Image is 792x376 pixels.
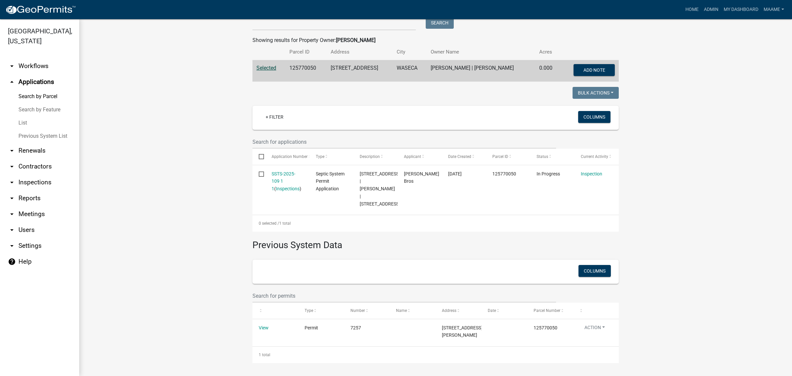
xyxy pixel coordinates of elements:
datatable-header-cell: Select [252,149,265,165]
td: WASECA [393,60,427,82]
i: arrow_drop_down [8,194,16,202]
a: My Dashboard [721,3,761,16]
span: 14430 RICE LAKE DR | Steven Nusbaum |14430 RICE LAKE DR [360,171,400,207]
span: 125770050 [492,171,516,176]
input: Search for applications [252,135,556,149]
span: Permit [305,325,318,330]
span: 0 selected / [259,221,279,226]
span: Number [350,308,365,313]
span: 7257 [350,325,361,330]
datatable-header-cell: Date [481,303,527,319]
a: Home [683,3,701,16]
i: arrow_drop_down [8,163,16,170]
span: 125770050 [534,325,557,330]
th: Acres [535,44,560,60]
datatable-header-cell: Name [390,303,436,319]
i: arrow_drop_down [8,210,16,218]
span: Septic System Permit Application [316,171,345,192]
i: arrow_drop_down [8,178,16,186]
datatable-header-cell: Description [353,149,398,165]
span: Name [396,308,407,313]
span: Date [488,308,496,313]
button: Bulk Actions [573,87,619,99]
span: 14430 RICE LAKE DR WASECA, MN 56093 [442,325,482,338]
a: SSTS-2025-109 1 1 [272,171,295,192]
td: [STREET_ADDRESS] [327,60,393,82]
span: Status [537,154,548,159]
span: Parcel Number [534,308,560,313]
span: Description [360,154,380,159]
span: Application Number [272,154,308,159]
a: View [259,325,269,330]
td: 0.000 [535,60,560,82]
datatable-header-cell: Status [530,149,575,165]
a: Admin [701,3,721,16]
div: ( ) [272,170,303,193]
h3: Previous System Data [252,232,619,252]
span: In Progress [537,171,560,176]
div: 1 total [252,347,619,363]
span: Address [442,308,456,313]
strong: [PERSON_NAME] [336,37,376,43]
span: Applicant [404,154,421,159]
datatable-header-cell: Current Activity [575,149,619,165]
button: Columns [578,111,610,123]
a: Inspection [581,171,602,176]
span: Date Created [448,154,471,159]
datatable-header-cell: Type [309,149,353,165]
datatable-header-cell: Parcel Number [527,303,573,319]
span: James Bros [404,171,439,184]
span: Parcel ID [492,154,508,159]
span: Current Activity [581,154,608,159]
th: City [393,44,427,60]
i: help [8,258,16,266]
a: Inspections [276,186,300,191]
td: 125770050 [285,60,327,82]
i: arrow_drop_up [8,78,16,86]
i: arrow_drop_down [8,242,16,250]
datatable-header-cell: Number [344,303,390,319]
button: Search [426,17,454,29]
i: arrow_drop_down [8,147,16,155]
button: Add Note [574,64,615,76]
td: [PERSON_NAME] | [PERSON_NAME] [427,60,535,82]
i: arrow_drop_down [8,226,16,234]
input: Search for permits [252,289,556,303]
span: Add Note [583,67,605,73]
div: 1 total [252,215,619,232]
i: arrow_drop_down [8,62,16,70]
datatable-header-cell: Application Number [265,149,309,165]
a: Selected [256,65,276,71]
span: Type [305,308,313,313]
div: Showing results for Property Owner: [252,36,619,44]
th: Owner Name [427,44,535,60]
datatable-header-cell: Applicant [398,149,442,165]
datatable-header-cell: Type [298,303,344,319]
datatable-header-cell: Parcel ID [486,149,530,165]
button: Columns [578,265,611,277]
datatable-header-cell: Address [436,303,481,319]
datatable-header-cell: Date Created [442,149,486,165]
button: Action [579,324,610,334]
span: Type [316,154,324,159]
th: Parcel ID [285,44,327,60]
a: Maame [761,3,787,16]
a: + Filter [260,111,289,123]
span: 09/10/2025 [448,171,462,176]
th: Address [327,44,393,60]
